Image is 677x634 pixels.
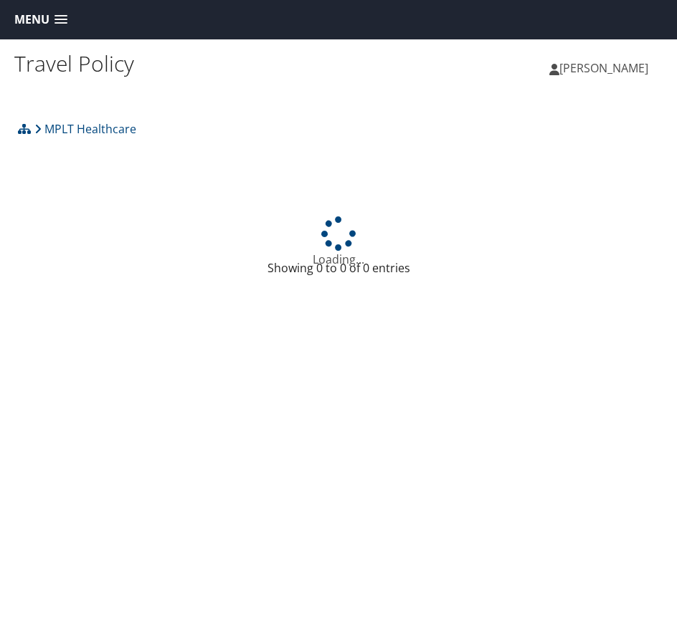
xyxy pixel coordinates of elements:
[559,60,648,76] span: [PERSON_NAME]
[34,115,136,143] a: MPLT Healthcare
[7,8,75,32] a: Menu
[14,216,663,268] div: Loading...
[14,49,338,79] h1: Travel Policy
[14,13,49,27] span: Menu
[549,47,663,90] a: [PERSON_NAME]
[25,259,652,284] div: Showing 0 to 0 of 0 entries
